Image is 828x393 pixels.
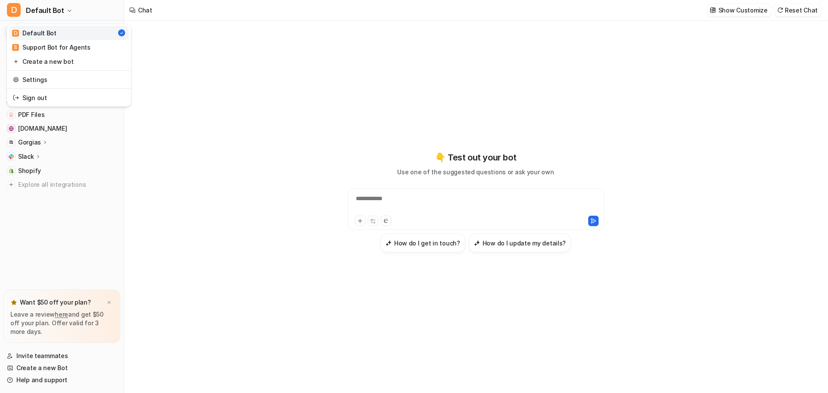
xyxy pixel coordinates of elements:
[12,44,19,51] span: S
[7,24,131,107] div: DDefault Bot
[13,75,19,84] img: reset
[12,30,19,37] span: D
[26,4,64,16] span: Default Bot
[9,54,129,69] a: Create a new bot
[9,72,129,87] a: Settings
[12,43,91,52] div: Support Bot for Agents
[13,93,19,102] img: reset
[13,57,19,66] img: reset
[12,28,56,38] div: Default Bot
[9,91,129,105] a: Sign out
[7,3,21,17] span: D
